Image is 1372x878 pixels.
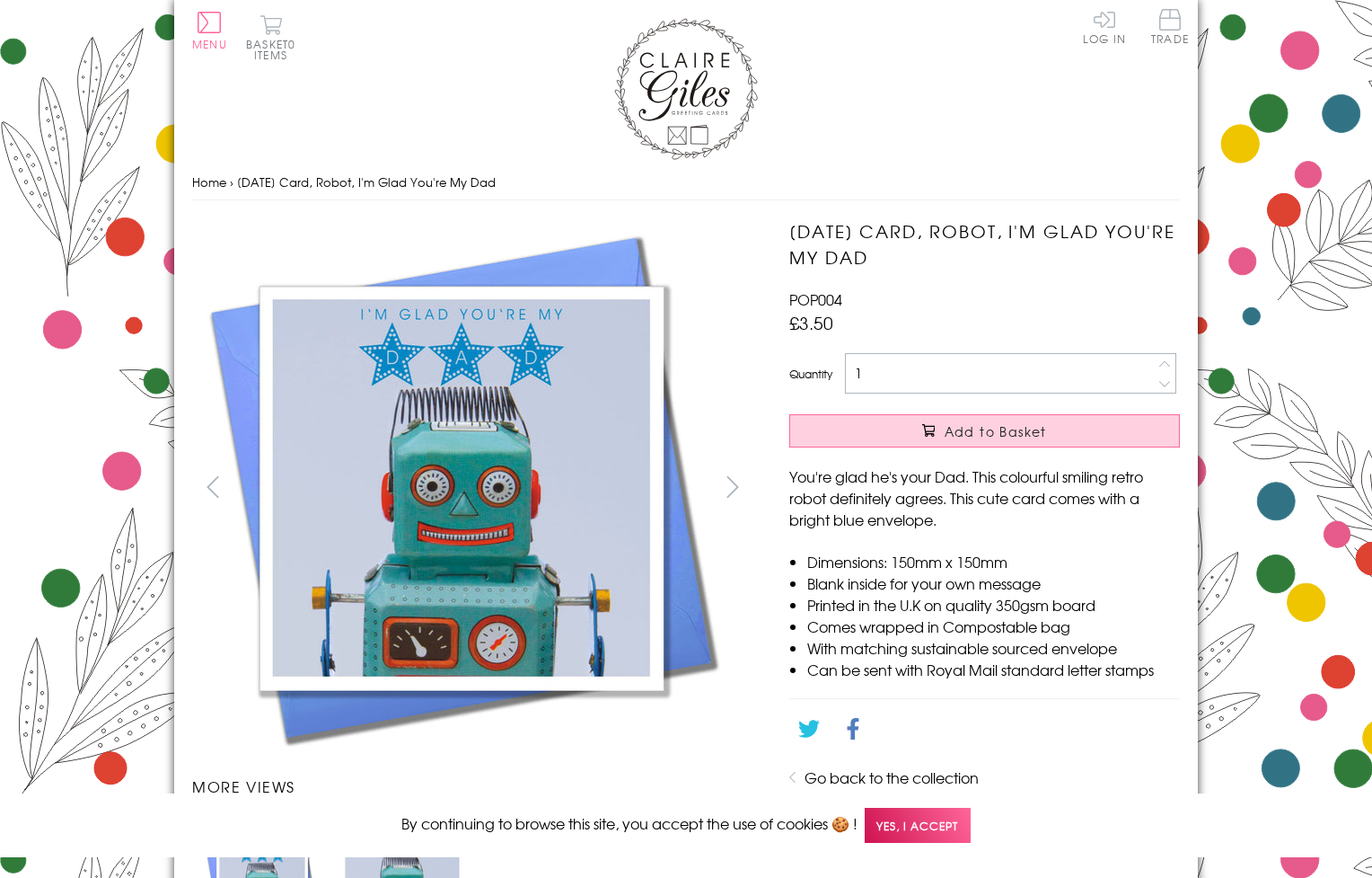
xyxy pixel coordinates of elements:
button: Basket0 items [246,14,295,60]
li: Blank inside for your own message [807,572,1180,594]
span: Trade [1151,9,1189,44]
span: 0 items [254,36,295,63]
a: Home [192,173,226,191]
li: Printed in the U.K on quality 350gsm board [807,594,1180,616]
li: With matching sustainable sourced envelope [807,637,1180,659]
h3: More views [192,776,753,797]
button: next [713,466,753,507]
label: Quantity [789,366,832,382]
li: Dimensions: 150mm x 150mm [807,551,1180,572]
span: Add to Basket [945,422,1047,440]
img: Claire Giles Greetings Cards [614,18,758,160]
button: prev [192,466,233,507]
button: Menu [192,12,227,49]
button: Add to Basket [789,414,1180,448]
span: £3.50 [789,310,833,335]
span: [DATE] Card, Robot, I'm Glad You're My Dad [237,173,496,191]
h1: [DATE] Card, Robot, I'm Glad You're My Dad [789,218,1180,270]
a: Log In [1083,9,1126,44]
span: Yes, I accept [865,808,971,843]
a: Trade [1151,9,1189,48]
img: Father's Day Card, Robot, I'm Glad You're My Dad [192,218,731,758]
p: You're glad he's your Dad. This colourful smiling retro robot definitely agrees. This cute card c... [789,466,1180,530]
span: Menu [192,36,227,52]
nav: breadcrumbs [192,164,1180,201]
span: POP004 [789,288,842,310]
span: › [230,173,233,191]
a: Go back to the collection [805,767,979,788]
li: Comes wrapped in Compostable bag [807,616,1180,637]
li: Can be sent with Royal Mail standard letter stamps [807,659,1180,680]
